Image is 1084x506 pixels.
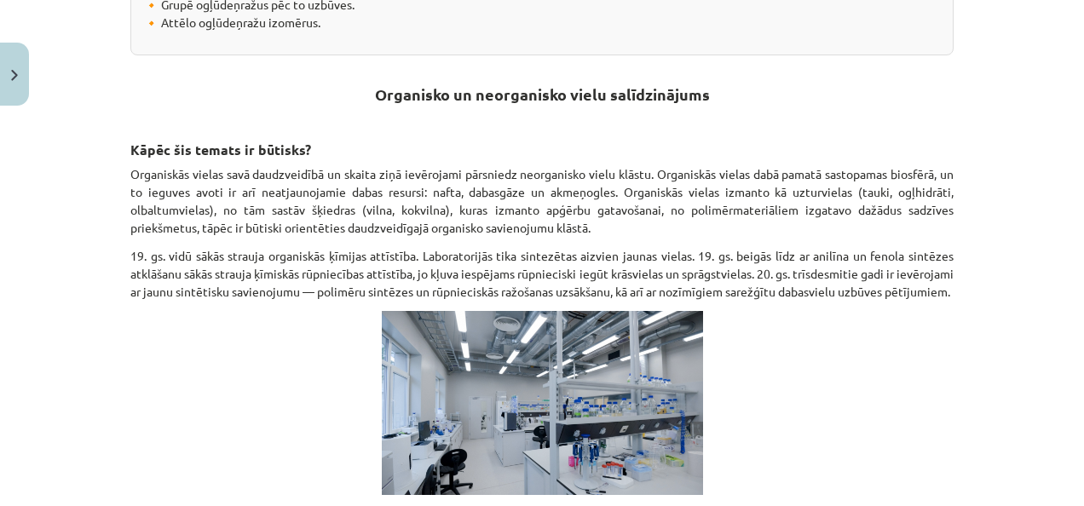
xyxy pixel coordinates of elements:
img: icon-close-lesson-0947bae3869378f0d4975bcd49f059093ad1ed9edebbc8119c70593378902aed.svg [11,70,18,81]
strong: Organisko un neorganisko vielu salīdzinājums [375,84,710,104]
p: 19. gs. vidū sākās strauja organiskās ķīmijas attīstība. Laboratorijās tika sintezētas aizvien ja... [130,247,954,301]
p: Organiskās vielas savā daudzveidībā un skaita ziņā ievērojami pārsniedz neorganisko vielu klāstu.... [130,165,954,237]
strong: Kāpēc šis temats ir būtisks? [130,141,311,158]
